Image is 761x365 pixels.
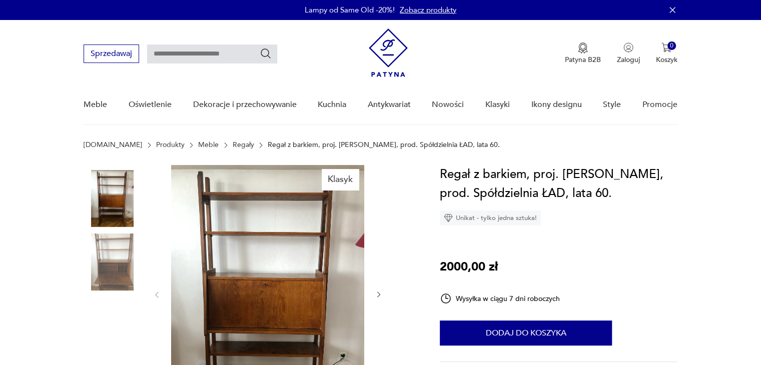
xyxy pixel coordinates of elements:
[84,44,139,63] button: Sprzedawaj
[444,213,453,222] img: Ikona diamentu
[260,47,272,59] button: Szukaj
[603,85,621,124] a: Style
[84,85,107,124] a: Meble
[485,85,510,124] a: Klasyki
[565,42,601,64] button: Patyna B2B
[368,85,411,124] a: Antykwariat
[432,85,464,124] a: Nowości
[617,42,640,64] button: Zaloguj
[193,85,296,124] a: Dekoracje i przechowywanie
[84,170,141,227] img: Zdjęcie produktu Regał z barkiem, proj. Hanny Lachert, prod. Spółdzielnia ŁAD, lata 60.
[369,28,408,77] img: Patyna - sklep z meblami i dekoracjami vintage
[531,85,581,124] a: Ikony designu
[305,5,395,15] p: Lampy od Same Old -20%!
[565,55,601,64] p: Patyna B2B
[440,165,677,203] h1: Regał z barkiem, proj. [PERSON_NAME], prod. Spółdzielnia ŁAD, lata 60.
[318,85,346,124] a: Kuchnia
[84,141,142,149] a: [DOMAIN_NAME]
[656,55,677,64] p: Koszyk
[156,141,185,149] a: Produkty
[440,292,560,304] div: Wysyłka w ciągu 7 dni roboczych
[268,141,500,149] p: Regał z barkiem, proj. [PERSON_NAME], prod. Spółdzielnia ŁAD, lata 60.
[623,42,633,52] img: Ikonka użytkownika
[667,41,676,50] div: 0
[198,141,219,149] a: Meble
[129,85,172,124] a: Oświetlenie
[565,42,601,64] a: Ikona medaluPatyna B2B
[656,42,677,64] button: 0Koszyk
[440,257,498,276] p: 2000,00 zł
[322,169,359,190] div: Klasyk
[84,51,139,58] a: Sprzedawaj
[440,210,541,225] div: Unikat - tylko jedna sztuka!
[617,55,640,64] p: Zaloguj
[661,42,671,52] img: Ikona koszyka
[400,5,456,15] a: Zobacz produkty
[578,42,588,53] img: Ikona medalu
[440,320,612,345] button: Dodaj do koszyka
[233,141,254,149] a: Regały
[84,233,141,290] img: Zdjęcie produktu Regał z barkiem, proj. Hanny Lachert, prod. Spółdzielnia ŁAD, lata 60.
[642,85,677,124] a: Promocje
